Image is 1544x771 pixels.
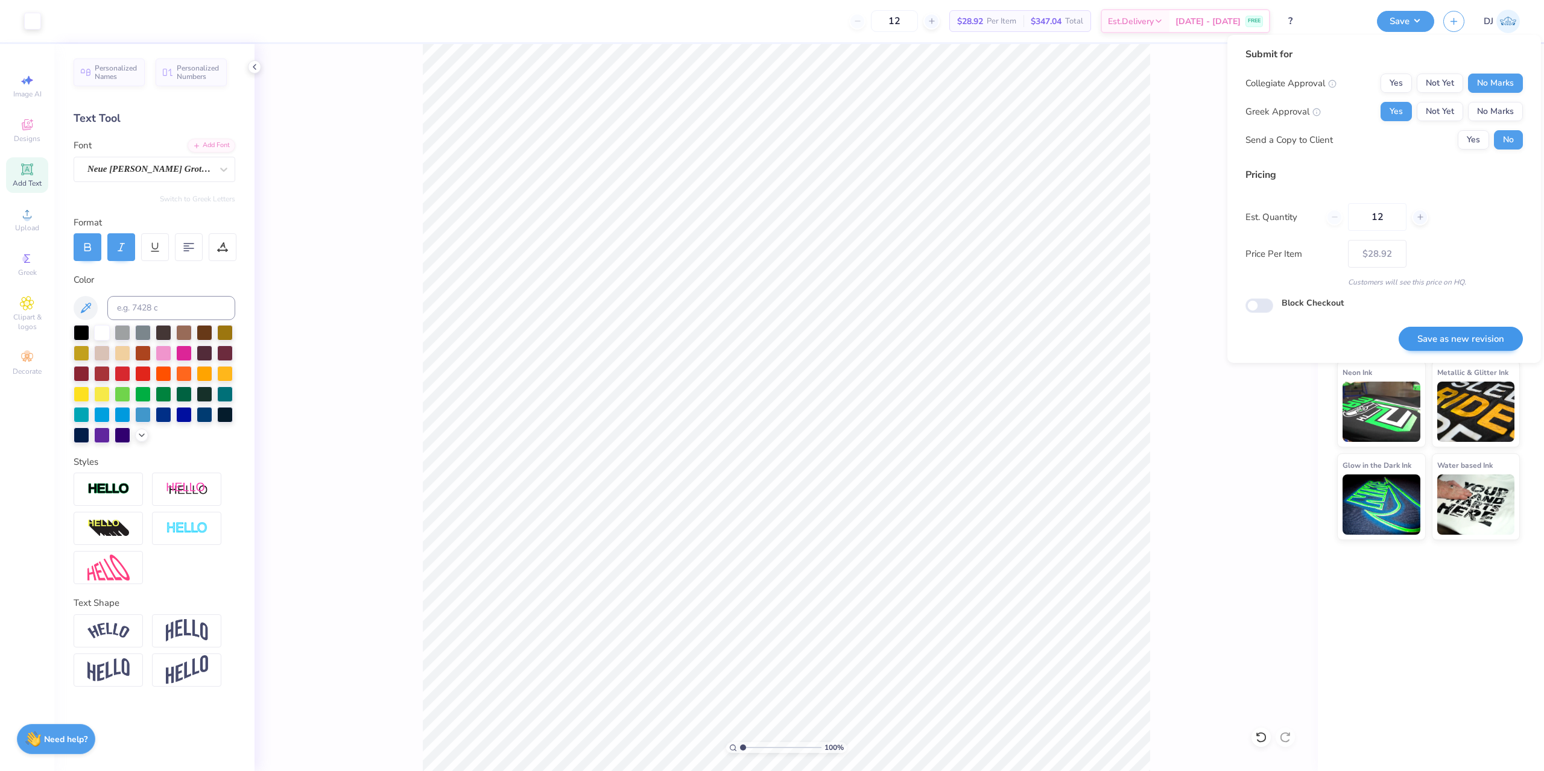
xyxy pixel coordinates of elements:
[18,268,37,277] span: Greek
[1437,459,1493,471] span: Water based Ink
[1458,130,1489,149] button: Yes
[1343,366,1372,379] span: Neon Ink
[957,15,983,28] span: $28.92
[1468,74,1523,93] button: No Marks
[13,89,42,99] span: Image AI
[177,64,220,81] span: Personalized Numbers
[87,482,130,496] img: Stroke
[1245,133,1333,147] div: Send a Copy to Client
[95,64,138,81] span: Personalized Names
[1245,168,1523,182] div: Pricing
[1343,459,1411,471] span: Glow in the Dark Ink
[1065,15,1083,28] span: Total
[1348,203,1406,231] input: – –
[160,194,235,204] button: Switch to Greek Letters
[74,139,92,153] label: Font
[166,655,208,685] img: Rise
[1175,15,1241,28] span: [DATE] - [DATE]
[14,134,40,143] span: Designs
[1108,15,1154,28] span: Est. Delivery
[74,110,235,127] div: Text Tool
[107,296,235,320] input: e.g. 7428 c
[44,734,87,745] strong: Need help?
[1245,105,1321,119] div: Greek Approval
[871,10,918,32] input: – –
[74,273,235,287] div: Color
[987,15,1016,28] span: Per Item
[6,312,48,332] span: Clipart & logos
[1484,10,1520,33] a: DJ
[74,596,235,610] div: Text Shape
[13,178,42,188] span: Add Text
[74,216,236,230] div: Format
[1343,474,1420,535] img: Glow in the Dark Ink
[1245,277,1523,288] div: Customers will see this price on HQ.
[87,658,130,682] img: Flag
[166,619,208,642] img: Arch
[1245,247,1339,261] label: Price Per Item
[1381,74,1412,93] button: Yes
[1494,130,1523,149] button: No
[1484,14,1493,28] span: DJ
[13,367,42,376] span: Decorate
[1282,297,1344,309] label: Block Checkout
[1468,102,1523,121] button: No Marks
[1417,102,1463,121] button: Not Yet
[188,139,235,153] div: Add Font
[87,555,130,581] img: Free Distort
[1437,474,1515,535] img: Water based Ink
[1245,77,1337,90] div: Collegiate Approval
[1343,382,1420,442] img: Neon Ink
[15,223,39,233] span: Upload
[1279,9,1368,33] input: Untitled Design
[1245,210,1317,224] label: Est. Quantity
[1437,382,1515,442] img: Metallic & Glitter Ink
[1399,327,1523,351] button: Save as new revision
[87,623,130,639] img: Arc
[166,482,208,497] img: Shadow
[1248,17,1261,25] span: FREE
[1496,10,1520,33] img: Danyl Jon Ferrer
[1381,102,1412,121] button: Yes
[1377,11,1434,32] button: Save
[1437,366,1508,379] span: Metallic & Glitter Ink
[824,742,844,753] span: 100 %
[1417,74,1463,93] button: Not Yet
[1031,15,1061,28] span: $347.04
[1245,47,1523,61] div: Submit for
[87,519,130,538] img: 3d Illusion
[74,455,235,469] div: Styles
[166,521,208,535] img: Negative Space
